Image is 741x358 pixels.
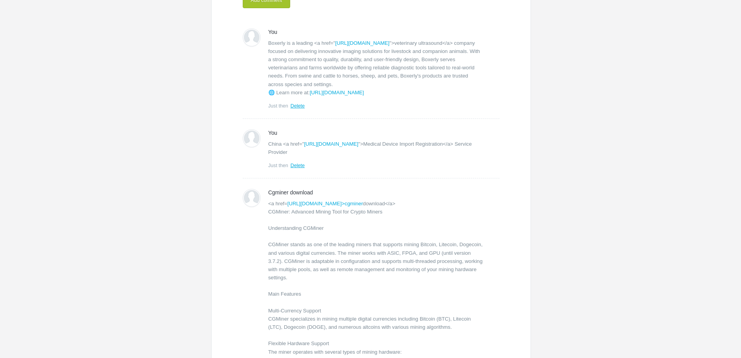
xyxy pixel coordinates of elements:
[268,39,484,97] p: Boxerly is a leading <a href=" ">veterinary ultrasound</a> company focused on delivering innovati...
[291,103,305,109] a: Delete
[268,30,492,35] span: You
[268,162,288,169] span: Just then
[244,190,259,206] img: 94130049e4d376975128ae54b5ca55f1
[268,190,492,196] span: Cgminer download
[291,163,305,168] a: Delete
[287,201,363,206] a: [URL][DOMAIN_NAME]>cgminer
[244,30,259,45] img: 49aedefa8606f9ac72b4aeab3ce90580
[310,90,364,95] a: [URL][DOMAIN_NAME]
[244,131,259,146] img: 49aedefa8606f9ac72b4aeab3ce90580
[304,141,359,147] a: [URL][DOMAIN_NAME]
[268,102,288,110] span: Just then
[268,140,484,156] p: China <a href=" ">Medical Device Import Registration</a> Service Provider
[268,131,492,136] span: You
[335,40,390,46] a: [URL][DOMAIN_NAME]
